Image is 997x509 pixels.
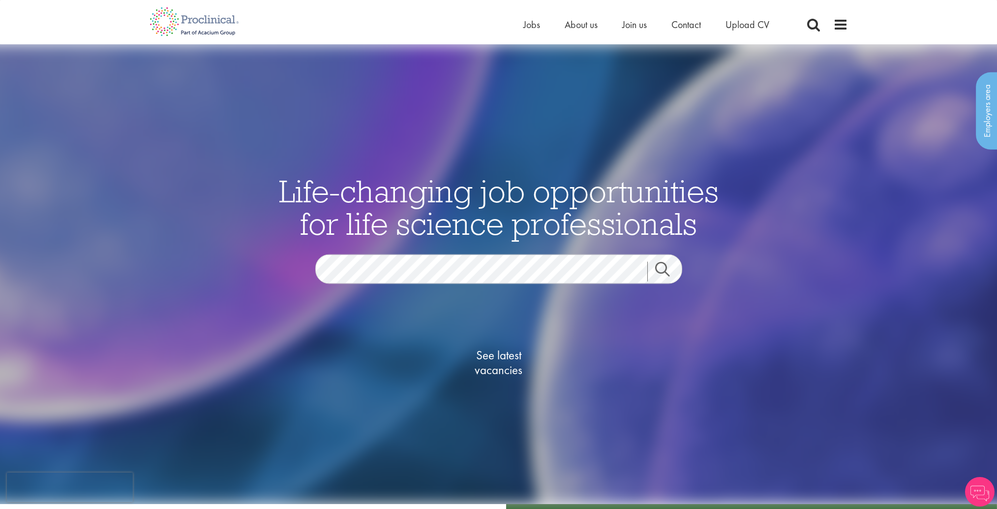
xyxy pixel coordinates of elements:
[725,18,769,31] a: Upload CV
[622,18,647,31] a: Join us
[450,308,548,416] a: See latestvacancies
[279,171,719,243] span: Life-changing job opportunities for life science professionals
[565,18,598,31] a: About us
[965,477,995,507] img: Chatbot
[450,348,548,377] span: See latest vacancies
[647,261,690,281] a: Job search submit button
[7,473,133,502] iframe: reCAPTCHA
[671,18,701,31] a: Contact
[523,18,540,31] a: Jobs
